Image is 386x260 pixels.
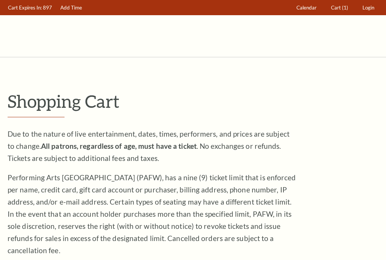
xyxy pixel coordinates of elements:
[8,129,290,162] span: Due to the nature of live entertainment, dates, times, performers, and prices are subject to chan...
[331,5,341,11] span: Cart
[8,172,296,257] p: Performing Arts [GEOGRAPHIC_DATA] (PAFW), has a nine (9) ticket limit that is enforced per name, ...
[296,5,317,11] span: Calendar
[362,5,374,11] span: Login
[8,5,42,11] span: Cart Expires In:
[328,0,352,15] a: Cart (1)
[342,5,348,11] span: (1)
[293,0,320,15] a: Calendar
[8,91,378,111] p: Shopping Cart
[57,0,86,15] a: Add Time
[43,5,52,11] span: 897
[41,142,197,150] strong: All patrons, regardless of age, must have a ticket
[359,0,378,15] a: Login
